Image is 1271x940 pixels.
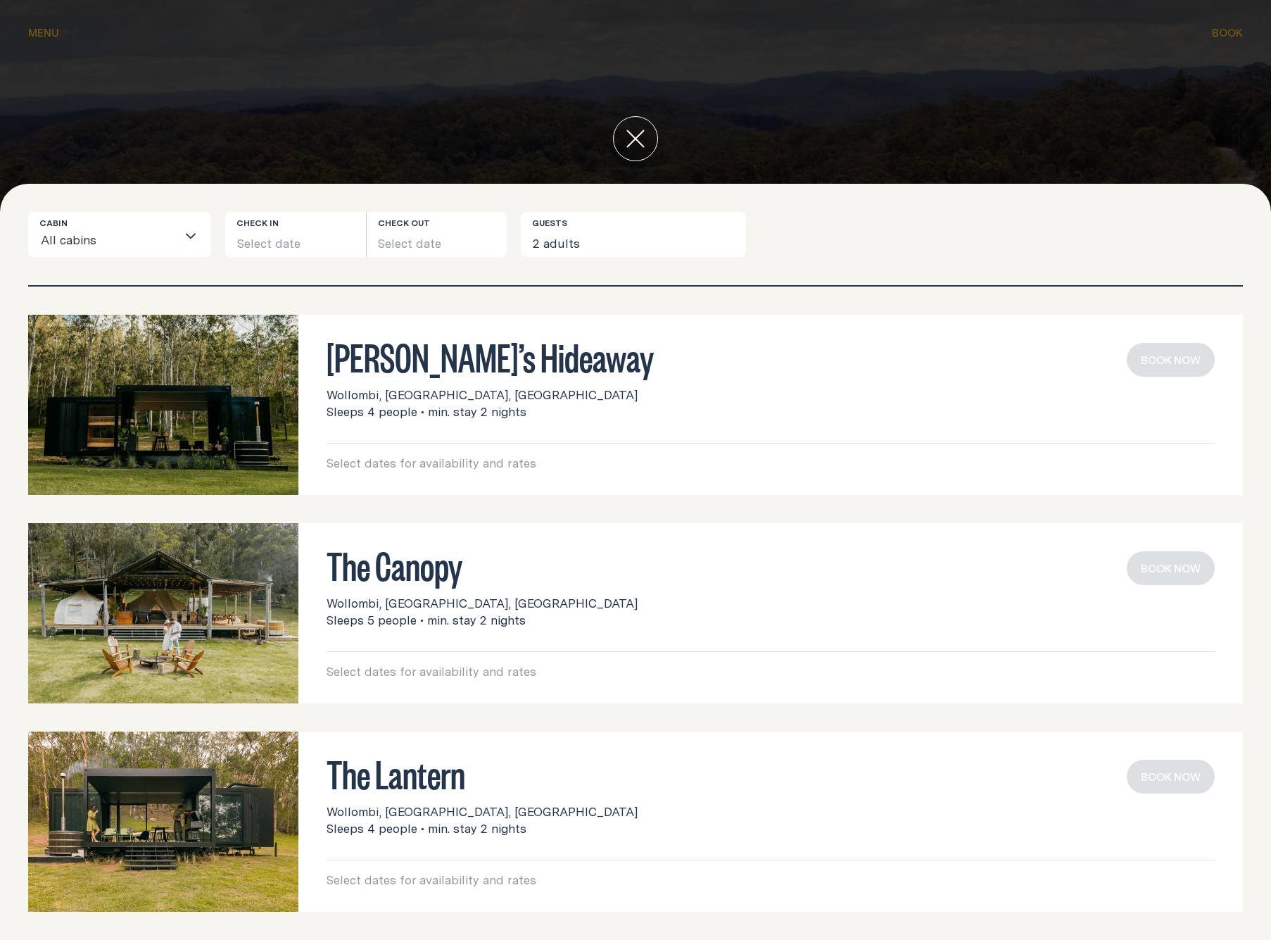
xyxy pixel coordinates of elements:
[97,227,177,256] input: Search for option
[327,760,1215,787] h3: The Lantern
[521,212,746,257] button: 2 adults
[327,403,526,420] span: Sleeps 4 people • min. stay 2 nights
[327,387,638,403] span: Wollombi, [GEOGRAPHIC_DATA], [GEOGRAPHIC_DATA]
[327,551,1215,578] h3: The Canopy
[1127,551,1215,585] button: book now
[1127,343,1215,377] button: book now
[327,803,638,820] span: Wollombi, [GEOGRAPHIC_DATA], [GEOGRAPHIC_DATA]
[327,455,1215,472] p: Select dates for availability and rates
[327,663,1215,680] p: Select dates for availability and rates
[327,343,1215,370] h3: [PERSON_NAME]’s Hideaway
[367,212,507,257] button: Select date
[327,612,526,629] span: Sleeps 5 people • min. stay 2 nights
[327,595,638,612] span: Wollombi, [GEOGRAPHIC_DATA], [GEOGRAPHIC_DATA]
[613,116,658,161] button: close
[28,212,211,257] div: Search for option
[327,872,1215,889] p: Select dates for availability and rates
[40,224,97,256] span: All cabins
[532,218,567,229] label: Guests
[327,820,526,837] span: Sleeps 4 people • min. stay 2 nights
[225,212,366,257] button: Select date
[1127,760,1215,794] button: book now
